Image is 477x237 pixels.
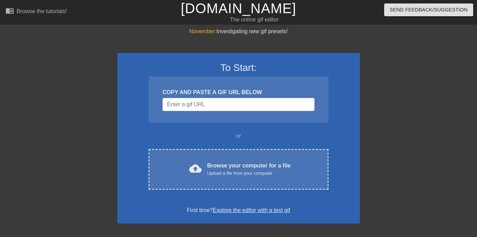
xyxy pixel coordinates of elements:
[207,170,291,177] div: Upload a file from your computer
[6,7,67,17] a: Browse the tutorials!
[126,62,351,74] h3: To Start:
[17,8,67,14] div: Browse the tutorials!
[384,3,473,16] button: Send Feedback/Suggestion
[135,132,342,140] div: or
[6,7,14,15] span: menu_book
[117,27,360,36] div: Investigating new gif presets!
[189,162,202,175] span: cloud_upload
[126,206,351,215] div: First time?
[207,162,291,177] div: Browse your computer for a file
[213,207,290,213] a: Explore the editor with a test gif
[390,6,468,14] span: Send Feedback/Suggestion
[181,1,296,16] a: [DOMAIN_NAME]
[162,16,346,24] div: The online gif editor
[162,98,314,111] input: Username
[162,88,314,97] div: COPY AND PASTE A GIF URL BELOW
[189,28,216,34] span: November:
